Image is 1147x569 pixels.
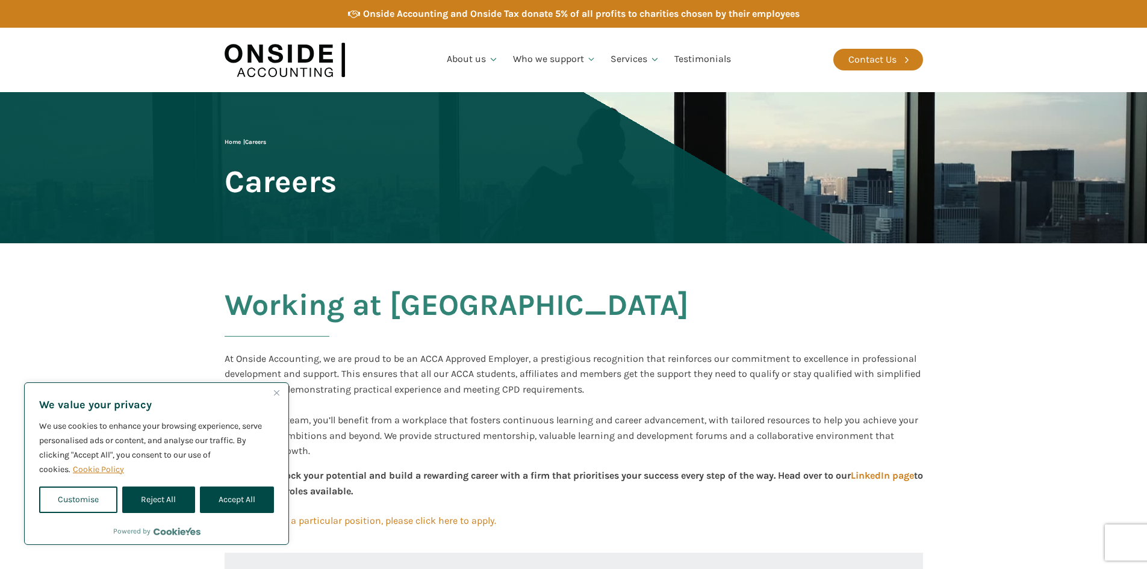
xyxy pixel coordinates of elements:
a: Testimonials [667,39,738,80]
button: Customise [39,487,117,513]
a: About us [440,39,506,80]
p: We use cookies to enhance your browsing experience, serve personalised ads or content, and analys... [39,419,274,477]
span: Careers [225,165,337,198]
span: Careers [245,138,266,146]
a: Services [603,39,667,80]
button: Reject All [122,487,194,513]
div: At Onside Accounting, we are proud to be an ACCA Approved Employer, a prestigious recognition tha... [225,351,923,459]
a: Contact Us [833,49,923,70]
a: Visit CookieYes website [154,527,200,535]
button: Accept All [200,487,274,513]
div: Contact Us [848,52,897,67]
span: | [225,138,266,146]
div: We value your privacy [24,382,289,545]
div: Powered by [113,525,200,537]
h2: Working at [GEOGRAPHIC_DATA] [225,288,689,351]
img: Close [274,390,279,396]
a: Who we support [506,39,604,80]
a: LinkedIn page [851,470,914,481]
a: Home [225,138,241,146]
a: Cookie Policy [72,464,125,475]
button: Close [269,385,284,400]
div: Join us to unlock your potential and build a rewarding career with a firm that prioritises your s... [225,468,923,513]
a: If interested in a particular position, please click here to apply. [225,513,496,529]
img: Onside Accounting [225,37,345,83]
p: We value your privacy [39,397,274,412]
div: Onside Accounting and Onside Tax donate 5% of all profits to charities chosen by their employees [363,6,800,22]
